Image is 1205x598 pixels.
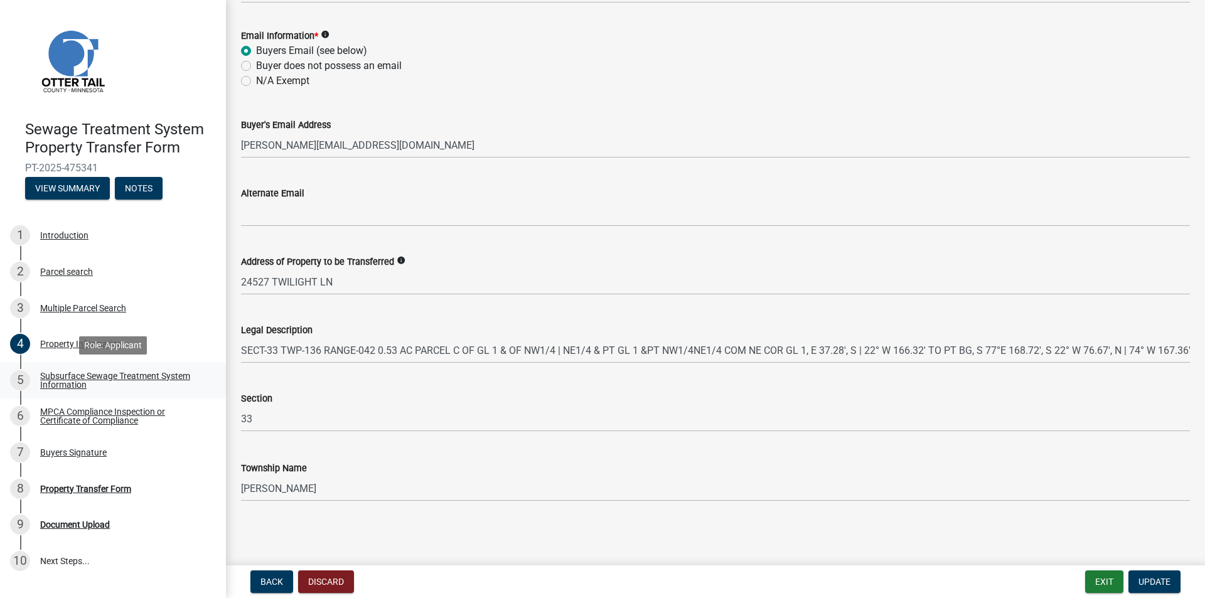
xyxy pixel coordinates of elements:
[40,484,131,493] div: Property Transfer Form
[25,120,216,157] h4: Sewage Treatment System Property Transfer Form
[1138,577,1170,587] span: Update
[241,121,331,130] label: Buyer's Email Address
[10,479,30,499] div: 8
[40,520,110,529] div: Document Upload
[115,184,163,194] wm-modal-confirm: Notes
[40,407,206,425] div: MPCA Compliance Inspection or Certificate of Compliance
[25,162,201,174] span: PT-2025-475341
[321,30,329,39] i: info
[10,334,30,354] div: 4
[10,551,30,571] div: 10
[40,371,206,389] div: Subsurface Sewage Treatment System Information
[40,267,93,276] div: Parcel search
[10,406,30,426] div: 6
[256,73,309,88] label: N/A Exempt
[79,336,147,355] div: Role: Applicant
[25,177,110,200] button: View Summary
[397,256,405,265] i: info
[241,464,307,473] label: Township Name
[250,570,293,593] button: Back
[241,395,272,403] label: Section
[241,190,304,198] label: Alternate Email
[256,58,402,73] label: Buyer does not possess an email
[241,326,313,335] label: Legal Description
[40,448,107,457] div: Buyers Signature
[10,515,30,535] div: 9
[25,13,119,107] img: Otter Tail County, Minnesota
[260,577,283,587] span: Back
[1128,570,1181,593] button: Update
[25,184,110,194] wm-modal-confirm: Summary
[241,258,394,267] label: Address of Property to be Transferred
[10,298,30,318] div: 3
[40,231,88,240] div: Introduction
[115,177,163,200] button: Notes
[256,43,367,58] label: Buyers Email (see below)
[1085,570,1123,593] button: Exit
[10,225,30,245] div: 1
[10,262,30,282] div: 2
[40,304,126,312] div: Multiple Parcel Search
[10,370,30,390] div: 5
[40,339,122,348] div: Property Information
[241,32,318,41] label: Email Information
[298,570,354,593] button: Discard
[10,442,30,462] div: 7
